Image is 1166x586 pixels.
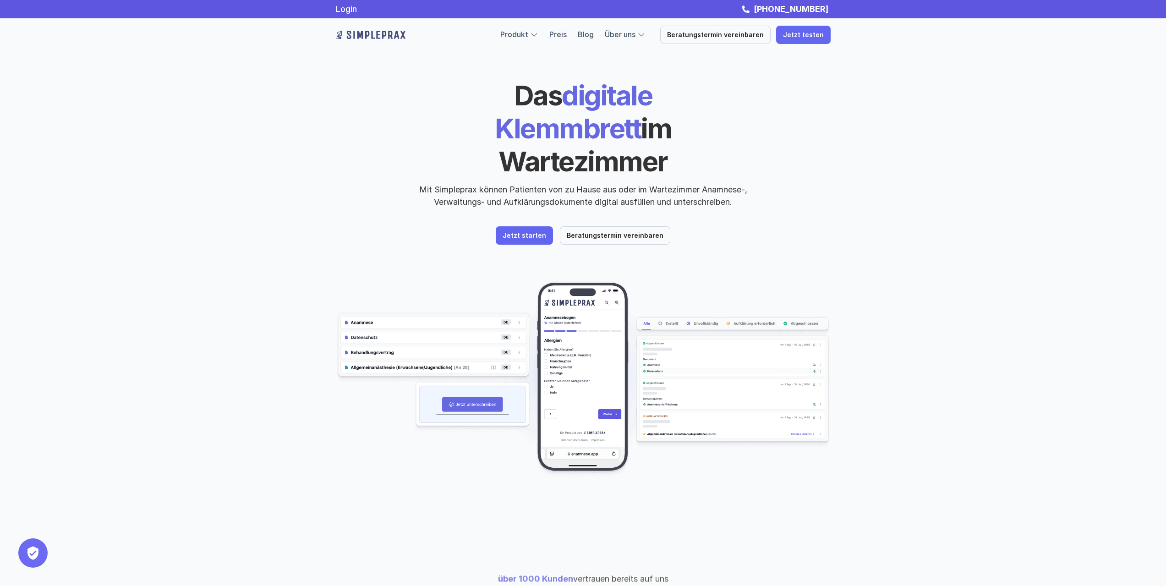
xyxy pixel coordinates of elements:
[411,183,755,208] p: Mit Simpleprax können Patienten von zu Hause aus oder im Wartezimmer Anamnese-, Verwaltungs- und ...
[498,574,573,583] span: über 1000 Kunden
[783,31,824,39] p: Jetzt testen
[496,226,553,245] a: Jetzt starten
[425,79,741,178] h1: digitale Klemmbrett
[514,79,562,112] span: Das
[754,4,828,14] strong: [PHONE_NUMBER]
[503,232,546,240] p: Jetzt starten
[578,30,594,39] a: Blog
[498,572,668,585] p: vertrauen bereits auf uns
[667,31,764,39] p: Beratungstermin vereinbaren
[498,112,676,178] span: im Wartezimmer
[500,30,528,39] a: Produkt
[560,226,670,245] a: Beratungstermin vereinbaren
[660,26,771,44] a: Beratungstermin vereinbaren
[567,232,663,240] p: Beratungstermin vereinbaren
[336,4,357,14] a: Login
[549,30,567,39] a: Preis
[605,30,635,39] a: Über uns
[751,4,831,14] a: [PHONE_NUMBER]
[336,281,831,478] img: Beispielscreenshots aus der Simpleprax Anwendung
[776,26,831,44] a: Jetzt testen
